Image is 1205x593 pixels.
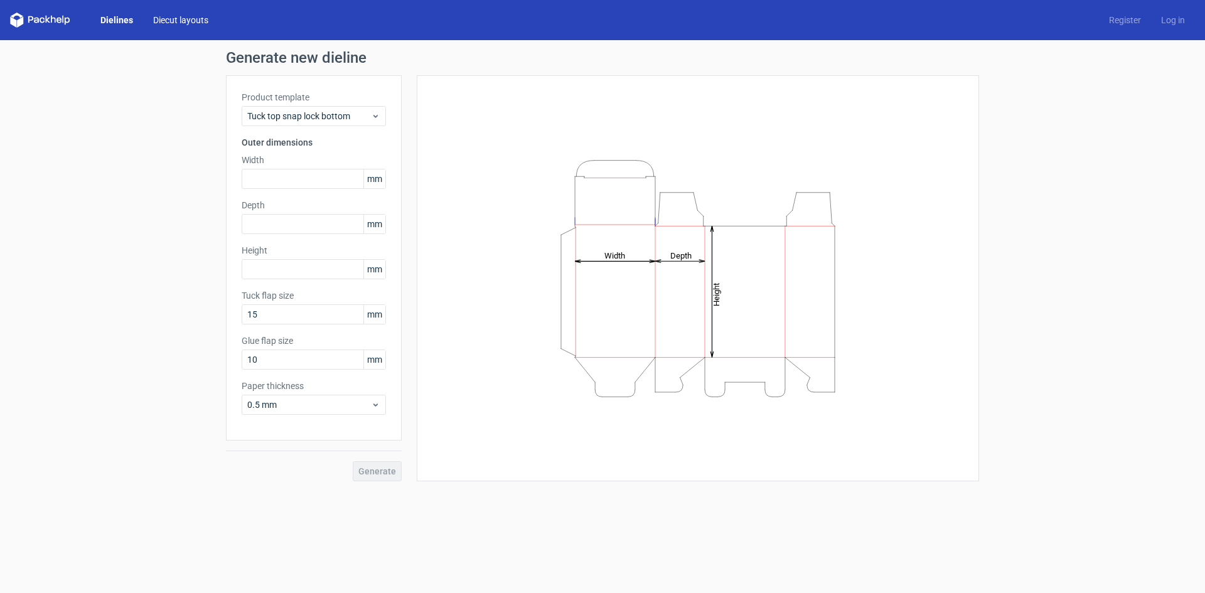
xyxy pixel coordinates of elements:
[363,260,385,279] span: mm
[712,282,721,306] tspan: Height
[1151,14,1195,26] a: Log in
[1099,14,1151,26] a: Register
[363,350,385,369] span: mm
[363,305,385,324] span: mm
[247,398,371,411] span: 0.5 mm
[363,169,385,188] span: mm
[242,289,386,302] label: Tuck flap size
[604,250,625,260] tspan: Width
[90,14,143,26] a: Dielines
[242,154,386,166] label: Width
[242,334,386,347] label: Glue flap size
[242,136,386,149] h3: Outer dimensions
[363,215,385,233] span: mm
[242,244,386,257] label: Height
[247,110,371,122] span: Tuck top snap lock bottom
[242,380,386,392] label: Paper thickness
[242,91,386,104] label: Product template
[242,199,386,211] label: Depth
[226,50,979,65] h1: Generate new dieline
[670,250,692,260] tspan: Depth
[143,14,218,26] a: Diecut layouts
